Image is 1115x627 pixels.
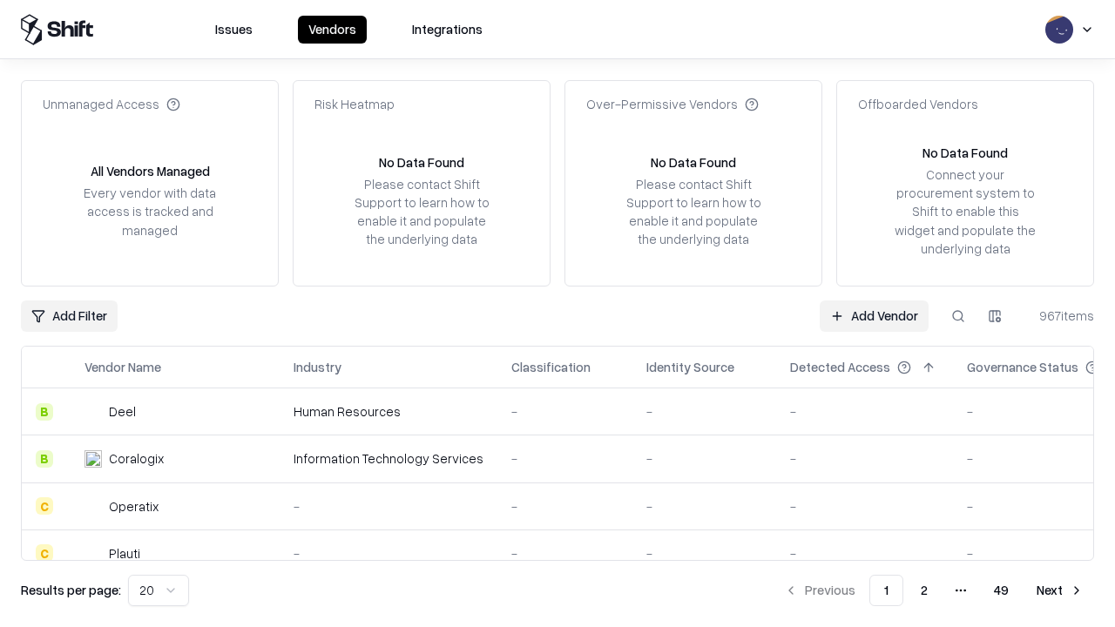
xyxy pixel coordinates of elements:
div: No Data Found [922,144,1008,162]
div: - [646,497,762,516]
div: 967 items [1024,307,1094,325]
div: All Vendors Managed [91,162,210,180]
div: Operatix [109,497,159,516]
img: Coralogix [84,450,102,468]
div: - [511,497,618,516]
div: B [36,450,53,468]
div: - [646,544,762,563]
button: Add Filter [21,300,118,332]
div: Plauti [109,544,140,563]
div: - [511,402,618,421]
div: - [511,449,618,468]
div: Coralogix [109,449,164,468]
div: Classification [511,358,591,376]
p: Results per page: [21,581,121,599]
div: B [36,403,53,421]
div: Please contact Shift Support to learn how to enable it and populate the underlying data [349,175,494,249]
div: - [790,497,939,516]
a: Add Vendor [820,300,929,332]
img: Plauti [84,544,102,562]
div: - [646,449,762,468]
button: Vendors [298,16,367,44]
button: 2 [907,575,942,606]
div: C [36,544,53,562]
div: Over-Permissive Vendors [586,95,759,113]
div: Unmanaged Access [43,95,180,113]
div: Offboarded Vendors [858,95,978,113]
nav: pagination [774,575,1094,606]
div: - [294,544,483,563]
img: Deel [84,403,102,421]
div: Risk Heatmap [314,95,395,113]
div: - [646,402,762,421]
div: Information Technology Services [294,449,483,468]
button: Next [1026,575,1094,606]
div: Identity Source [646,358,734,376]
div: Governance Status [967,358,1078,376]
div: Vendor Name [84,358,161,376]
div: - [790,402,939,421]
button: Issues [205,16,263,44]
div: - [511,544,618,563]
div: Deel [109,402,136,421]
div: - [790,449,939,468]
div: - [790,544,939,563]
div: Industry [294,358,341,376]
div: No Data Found [379,153,464,172]
div: C [36,497,53,515]
div: Every vendor with data access is tracked and managed [78,184,222,239]
button: 1 [869,575,903,606]
div: No Data Found [651,153,736,172]
div: Please contact Shift Support to learn how to enable it and populate the underlying data [621,175,766,249]
button: Integrations [402,16,493,44]
img: Operatix [84,497,102,515]
div: - [294,497,483,516]
div: Detected Access [790,358,890,376]
div: Connect your procurement system to Shift to enable this widget and populate the underlying data [893,165,1037,258]
div: Human Resources [294,402,483,421]
button: 49 [980,575,1023,606]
